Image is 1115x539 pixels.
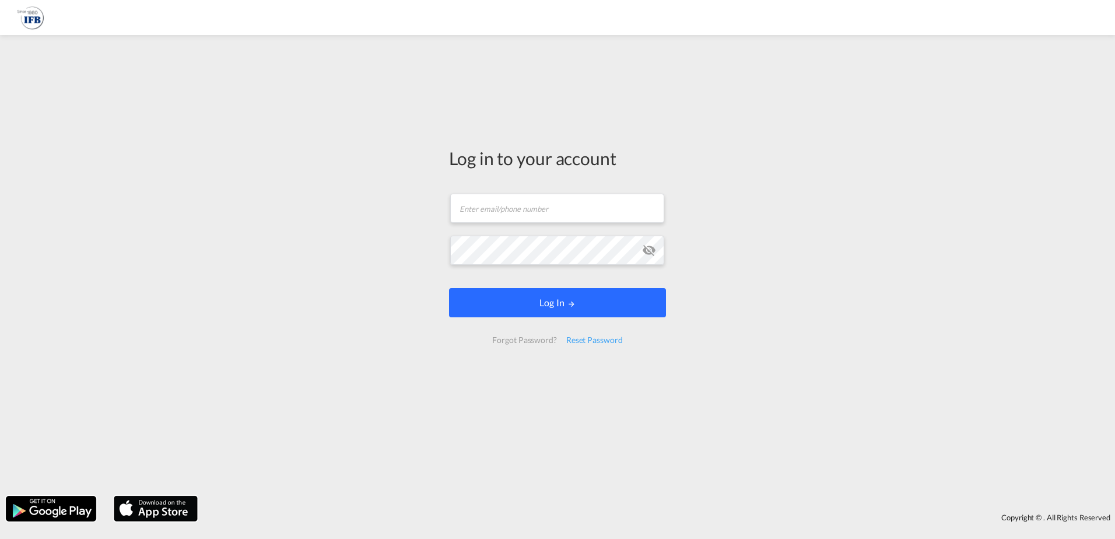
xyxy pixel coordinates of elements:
[450,194,664,223] input: Enter email/phone number
[5,495,97,523] img: google.png
[113,495,199,523] img: apple.png
[204,508,1115,527] div: Copyright © . All Rights Reserved
[642,243,656,257] md-icon: icon-eye-off
[17,5,44,31] img: de31bbe0256b11eebba44b54815f083d.png
[488,330,561,351] div: Forgot Password?
[449,288,666,317] button: LOGIN
[449,146,666,170] div: Log in to your account
[562,330,627,351] div: Reset Password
